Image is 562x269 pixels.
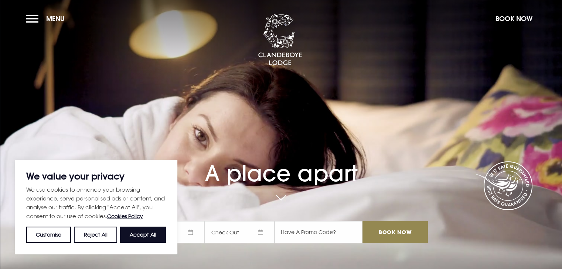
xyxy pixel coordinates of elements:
[362,221,428,243] input: Book Now
[15,160,177,254] div: We value your privacy
[275,221,362,243] input: Have A Promo Code?
[26,185,166,221] p: We use cookies to enhance your browsing experience, serve personalised ads or content, and analys...
[134,144,428,186] h1: A place apart
[258,14,302,66] img: Clandeboye Lodge
[26,172,166,181] p: We value your privacy
[107,213,143,219] a: Cookies Policy
[74,227,117,243] button: Reject All
[204,221,275,243] span: Check Out
[26,227,71,243] button: Customise
[26,11,68,27] button: Menu
[120,227,166,243] button: Accept All
[46,14,65,23] span: Menu
[492,11,536,27] button: Book Now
